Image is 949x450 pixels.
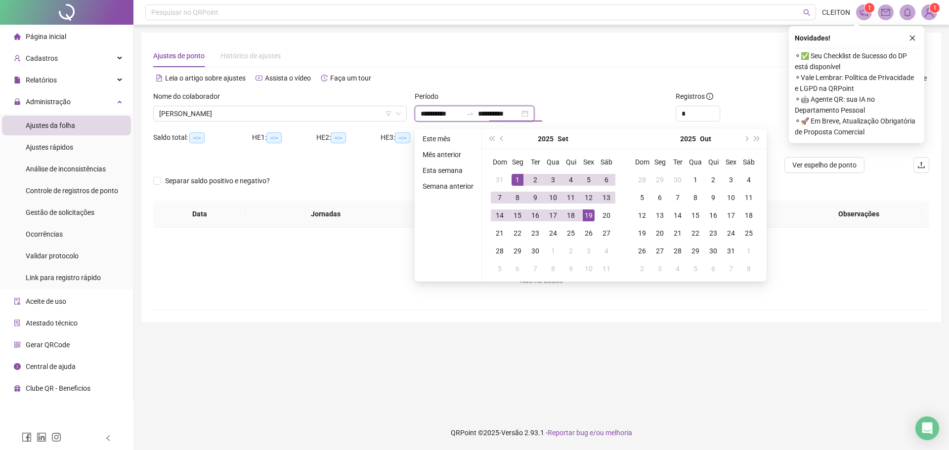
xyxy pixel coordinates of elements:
div: Não há dados [165,275,917,286]
span: Controle de registros de ponto [26,187,118,195]
li: Esta semana [419,164,477,176]
td: 2025-09-05 [580,171,598,189]
div: 16 [529,209,541,221]
th: Dom [633,153,651,171]
div: 1 [690,174,701,186]
td: 2025-09-18 [562,206,580,224]
td: 2025-09-13 [598,189,615,206]
td: 2025-09-29 [651,171,669,189]
td: 2025-10-31 [722,242,740,260]
div: 14 [494,209,506,221]
td: 2025-10-05 [633,189,651,206]
div: 9 [529,192,541,204]
td: 2025-10-30 [704,242,722,260]
td: 2025-09-04 [562,171,580,189]
td: 2025-10-17 [722,206,740,224]
div: 28 [636,174,648,186]
td: 2025-10-27 [651,242,669,260]
td: 2025-10-25 [740,224,758,242]
div: 27 [601,227,612,239]
span: audit [14,298,21,305]
span: info-circle [706,93,713,100]
span: --:-- [331,132,346,143]
div: 8 [547,263,559,275]
span: 1 [868,4,871,11]
div: 3 [725,174,737,186]
td: 2025-10-19 [633,224,651,242]
td: 2025-09-10 [544,189,562,206]
td: 2025-09-27 [598,224,615,242]
th: Sex [722,153,740,171]
span: Ocorrências [26,230,63,238]
td: 2025-09-28 [491,242,509,260]
sup: Atualize o seu contato no menu Meus Dados [930,3,940,13]
div: 25 [743,227,755,239]
img: 90516 [922,5,937,20]
td: 2025-09-30 [669,171,687,189]
th: Ter [669,153,687,171]
div: 8 [743,263,755,275]
span: filter [386,111,391,117]
div: 12 [636,209,648,221]
div: 2 [636,263,648,275]
div: 4 [672,263,684,275]
th: Qui [562,153,580,171]
td: 2025-11-07 [722,260,740,278]
div: 26 [636,245,648,257]
span: down [395,111,401,117]
li: Mês anterior [419,149,477,161]
th: Qua [687,153,704,171]
span: to [466,110,474,118]
td: 2025-09-07 [491,189,509,206]
div: 5 [636,192,648,204]
div: 16 [707,209,719,221]
div: 15 [690,209,701,221]
th: Sáb [740,153,758,171]
td: 2025-10-02 [704,171,722,189]
th: Observações [796,201,922,228]
div: 23 [707,227,719,239]
div: 30 [672,174,684,186]
li: Semana anterior [419,180,477,192]
div: HE 1: [252,132,316,143]
div: 5 [583,174,595,186]
span: home [14,33,21,40]
th: Entrada 1 [406,201,505,228]
div: 1 [547,245,559,257]
td: 2025-10-08 [687,189,704,206]
td: 2025-10-15 [687,206,704,224]
div: 5 [494,263,506,275]
div: 3 [583,245,595,257]
td: 2025-10-23 [704,224,722,242]
th: Qua [544,153,562,171]
span: Reportar bug e/ou melhoria [548,429,632,437]
td: 2025-10-20 [651,224,669,242]
div: 1 [743,245,755,257]
button: prev-year [497,129,508,149]
td: 2025-10-18 [740,206,758,224]
span: ⚬ 🤖 Agente QR: sua IA no Departamento Pessoal [795,94,918,116]
td: 2025-10-29 [687,242,704,260]
button: Ver espelho de ponto [784,157,864,173]
span: facebook [22,432,32,442]
div: 29 [654,174,666,186]
td: 2025-10-09 [704,189,722,206]
span: search [803,9,811,16]
td: 2025-10-11 [740,189,758,206]
span: Relatórios [26,76,57,84]
div: 17 [547,209,559,221]
div: 6 [601,174,612,186]
th: Qui [704,153,722,171]
td: 2025-09-12 [580,189,598,206]
div: 21 [672,227,684,239]
span: Ver espelho de ponto [792,160,857,170]
div: 9 [565,263,577,275]
div: 10 [725,192,737,204]
td: 2025-09-09 [526,189,544,206]
span: 1 [933,4,937,11]
div: 5 [690,263,701,275]
td: 2025-10-21 [669,224,687,242]
span: gift [14,385,21,392]
div: 27 [654,245,666,257]
td: 2025-10-06 [509,260,526,278]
